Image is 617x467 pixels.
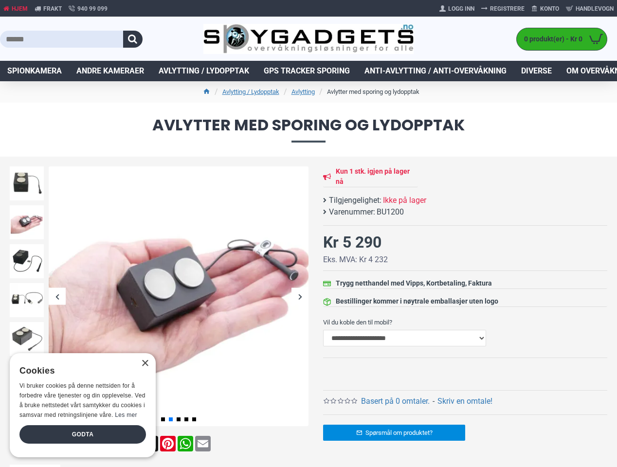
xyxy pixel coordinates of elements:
[291,288,308,305] div: Next slide
[10,117,607,142] span: Avlytter med sporing og lydopptak
[76,65,144,77] span: Andre kameraer
[115,412,137,418] a: Les mer, opens a new window
[478,1,528,17] a: Registrere
[7,65,62,77] span: Spionkamera
[361,395,430,407] a: Basert på 0 omtaler.
[19,360,140,381] div: Cookies
[383,195,426,206] span: Ikke på lager
[323,314,607,330] label: Vil du koble den til mobil?
[184,417,188,421] span: Go to slide 4
[329,195,381,206] b: Tilgjengelighet:
[336,296,498,306] div: Bestillinger kommer i nøytrale emballasjer uten logo
[563,1,617,17] a: Handlevogn
[256,61,357,81] a: GPS Tracker Sporing
[49,288,66,305] div: Previous slide
[540,4,559,13] span: Konto
[43,4,62,13] span: Frakt
[10,322,44,356] img: Avlytter med sporing og lydopptak - SpyGadgets.no
[323,231,381,254] div: Kr 5 290
[576,4,614,13] span: Handlevogn
[159,436,177,451] a: Pinterest
[521,65,552,77] span: Diverse
[192,417,196,421] span: Go to slide 5
[222,87,279,97] a: Avlytting / Lydopptak
[77,4,108,13] span: 940 99 099
[194,436,212,451] a: Email
[490,4,525,13] span: Registrere
[517,34,585,44] span: 0 produkt(er) - Kr 0
[49,166,308,426] img: Avlytter med sporing og lydopptak - SpyGadgets.no
[177,436,194,451] a: WhatsApp
[177,417,181,421] span: Go to slide 3
[291,87,315,97] a: Avlytting
[151,61,256,81] a: Avlytting / Lydopptak
[528,1,563,17] a: Konto
[448,4,474,13] span: Logg Inn
[10,166,44,200] img: Avlytter med sporing og lydopptak - SpyGadgets.no
[159,65,249,77] span: Avlytting / Lydopptak
[336,166,418,187] div: Kun 1 stk. igjen på lager nå
[10,244,44,278] img: Avlytter med sporing og lydopptak - SpyGadgets.no
[19,425,146,444] div: Godta
[10,205,44,239] img: Avlytter med sporing og lydopptak - SpyGadgets.no
[364,65,507,77] span: Anti-avlytting / Anti-overvåkning
[19,382,145,418] span: Vi bruker cookies på denne nettsiden for å forbedre våre tjenester og din opplevelse. Ved å bruke...
[203,24,413,54] img: SpyGadgets.no
[323,425,465,441] a: Spørsmål om produktet?
[336,278,492,288] div: Trygg netthandel med Vipps, Kortbetaling, Faktura
[329,206,375,218] b: Varenummer:
[12,4,28,13] span: Hjem
[514,61,559,81] a: Diverse
[161,417,165,421] span: Go to slide 1
[436,1,478,17] a: Logg Inn
[357,61,514,81] a: Anti-avlytting / Anti-overvåkning
[169,417,173,421] span: Go to slide 2
[437,395,492,407] a: Skriv en omtale!
[433,396,435,406] b: -
[141,360,148,367] div: Close
[377,206,404,218] span: BU1200
[69,61,151,81] a: Andre kameraer
[264,65,350,77] span: GPS Tracker Sporing
[10,283,44,317] img: Avlytter med sporing og lydopptak - SpyGadgets.no
[517,28,607,50] a: 0 produkt(er) - Kr 0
